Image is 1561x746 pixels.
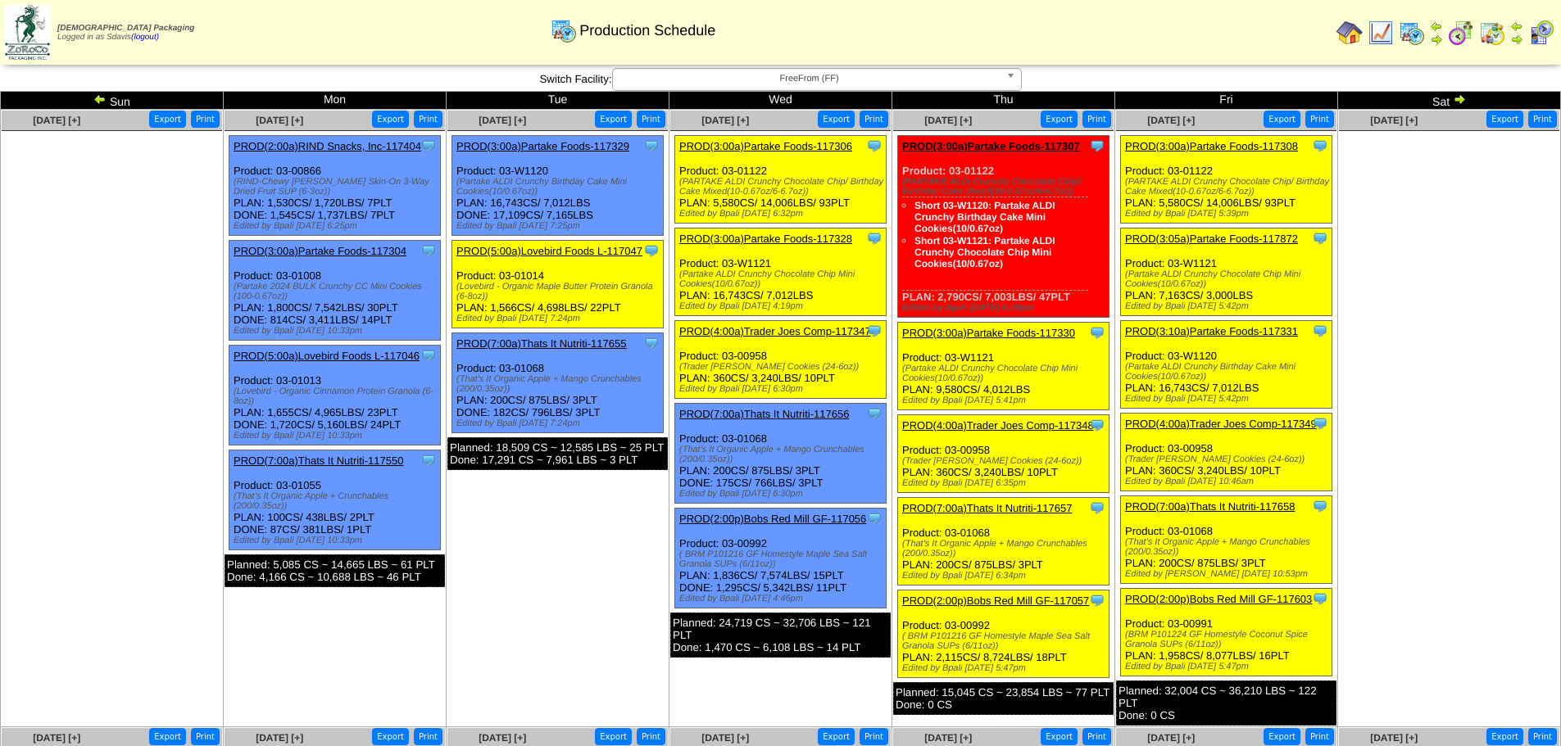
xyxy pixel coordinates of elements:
div: Product: 03-01013 PLAN: 1,655CS / 4,965LBS / 23PLT DONE: 1,720CS / 5,160LBS / 24PLT [229,346,441,445]
div: Planned: 5,085 CS ~ 14,665 LBS ~ 61 PLT Done: 4,166 CS ~ 10,688 LBS ~ 46 PLT [225,554,445,587]
div: Product: 03-W1120 PLAN: 16,743CS / 7,012LBS DONE: 17,109CS / 7,165LBS [452,136,664,236]
div: (Trader [PERSON_NAME] Cookies (24-6oz)) [902,456,1109,466]
div: Edited by [PERSON_NAME] [DATE] 10:53pm [1125,569,1332,579]
img: calendarprod.gif [551,17,577,43]
img: Tooltip [1089,138,1105,154]
a: PROD(2:00p)Bobs Red Mill GF-117056 [679,513,866,525]
a: [DATE] [+] [1147,115,1195,126]
div: (Trader [PERSON_NAME] Cookies (24-6oz)) [1125,454,1332,464]
a: Short 03-W1120: Partake ALDI Crunchy Birthday Cake Mini Cookies(10/0.67oz) [914,200,1055,234]
div: Product: 03-01055 PLAN: 100CS / 438LBS / 2PLT DONE: 87CS / 381LBS / 1PLT [229,450,441,550]
a: PROD(3:00a)Partake Foods-117330 [902,327,1075,339]
img: line_graph.gif [1368,20,1394,46]
img: Tooltip [643,335,660,351]
div: Product: 03-01068 PLAN: 200CS / 875LBS / 3PLT [1121,496,1332,584]
button: Print [1082,728,1111,745]
div: Edited by Bpali [DATE] 6:30pm [679,384,886,394]
a: [DATE] [+] [701,115,749,126]
span: Production Schedule [579,22,715,39]
a: [DATE] [+] [33,732,80,744]
div: Edited by Bpali [DATE] 10:33pm [234,431,440,441]
div: (RIND-Chewy [PERSON_NAME] Skin-On 3-Way Dried Fruit SUP (6-3oz)) [234,177,440,197]
a: [DATE] [+] [924,115,972,126]
a: PROD(5:00a)Lovebird Foods L-117046 [234,350,420,362]
div: Product: 03-W1121 PLAN: 7,163CS / 3,000LBS [1121,228,1332,316]
a: PROD(2:00a)RIND Snacks, Inc-117404 [234,140,421,152]
a: [DATE] [+] [479,115,526,126]
a: PROD(3:00a)Partake Foods-117329 [456,140,629,152]
div: Product: 03-01068 PLAN: 200CS / 875LBS / 3PLT DONE: 175CS / 766LBS / 3PLT [675,404,887,504]
div: Edited by Bpali [DATE] 6:25pm [234,221,440,231]
div: Edited by Bpali [DATE] 6:35pm [902,478,1109,488]
div: Product: 03-W1121 PLAN: 9,580CS / 4,012LBS [898,323,1109,410]
span: [DATE] [+] [701,732,749,744]
button: Export [372,111,409,128]
img: Tooltip [1089,592,1105,608]
div: Edited by Bpali [DATE] 6:32pm [679,209,886,219]
button: Export [1264,111,1300,128]
div: Edited by Bpali [DATE] 7:24pm [456,314,663,323]
img: Tooltip [420,138,437,154]
div: (Partake ALDI Crunchy Birthday Cake Mini Cookies(10/0.67oz)) [456,177,663,197]
div: Product: 03-01068 PLAN: 200CS / 875LBS / 3PLT [898,498,1109,585]
img: arrowleft.gif [1430,20,1443,33]
img: Tooltip [866,405,883,422]
img: Tooltip [643,138,660,154]
div: (PARTAKE ALDI Crunchy Chocolate Chip/ Birthday Cake Mixed(10-0.67oz/6-6.7oz)) [902,177,1109,197]
div: ( BRM P101216 GF Homestyle Maple Sea Salt Granola SUPs (6/11oz)) [902,631,1109,651]
button: Print [860,728,888,745]
td: Tue [447,92,669,110]
a: [DATE] [+] [256,115,303,126]
div: Planned: 15,045 CS ~ 23,854 LBS ~ 77 PLT Done: 0 CS [893,682,1114,715]
button: Print [637,111,665,128]
div: Product: 03-01008 PLAN: 1,800CS / 7,542LBS / 30PLT DONE: 814CS / 3,411LBS / 14PLT [229,241,441,341]
span: [DATE] [+] [479,732,526,744]
div: Edited by Bpali [DATE] 4:46pm [679,594,886,604]
div: Edited by Bpali [DATE] 10:33pm [234,326,440,336]
div: Planned: 18,509 CS ~ 12,585 LBS ~ 25 PLT Done: 17,291 CS ~ 7,961 LBS ~ 3 PLT [447,437,668,470]
div: Edited by Bpali [DATE] 6:30pm [679,489,886,499]
img: arrowleft.gif [1510,20,1523,33]
a: PROD(2:00p)Bobs Red Mill GF-117057 [902,595,1089,607]
img: Tooltip [1312,323,1328,339]
button: Print [1528,728,1557,745]
button: Print [1305,111,1334,128]
button: Export [818,728,855,745]
img: Tooltip [1312,415,1328,432]
img: arrowright.gif [1510,33,1523,46]
div: (That's It Organic Apple + Mango Crunchables (200/0.35oz)) [1125,537,1332,557]
a: PROD(2:00p)Bobs Red Mill GF-117603 [1125,593,1312,605]
div: Product: 03-01122 PLAN: 2,790CS / 7,003LBS / 47PLT [898,136,1109,318]
img: arrowleft.gif [93,93,107,106]
img: Tooltip [1312,230,1328,246]
button: Export [818,111,855,128]
a: PROD(3:00a)Partake Foods-117306 [679,140,852,152]
img: Tooltip [1312,138,1328,154]
button: Print [1305,728,1334,745]
div: (Partake ALDI Crunchy Chocolate Chip Mini Cookies(10/0.67oz)) [1125,269,1332,289]
a: [DATE] [+] [924,732,972,744]
div: Edited by Bpali [DATE] 10:46am [1125,477,1332,486]
div: Edited by Bpali [DATE] 6:35pm [902,303,1109,313]
img: Tooltip [1312,590,1328,607]
div: Planned: 24,719 CS ~ 32,706 LBS ~ 121 PLT Done: 1,470 CS ~ 6,108 LBS ~ 14 PLT [670,613,891,658]
button: Export [372,728,409,745]
div: Product: 03-W1120 PLAN: 16,743CS / 7,012LBS [1121,321,1332,409]
button: Print [1082,111,1111,128]
button: Export [149,728,186,745]
a: PROD(3:00a)Partake Foods-117308 [1125,140,1298,152]
img: Tooltip [420,242,437,259]
img: calendarprod.gif [1399,20,1425,46]
div: Edited by Bpali [DATE] 10:33pm [234,536,440,545]
a: [DATE] [+] [1370,732,1418,744]
img: Tooltip [1312,498,1328,514]
a: PROD(7:00a)Thats It Nutriti-117656 [679,408,849,420]
a: PROD(3:05a)Partake Foods-117872 [1125,233,1298,245]
a: PROD(4:00a)Trader Joes Comp-117347 [679,325,871,337]
img: calendarblend.gif [1448,20,1474,46]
